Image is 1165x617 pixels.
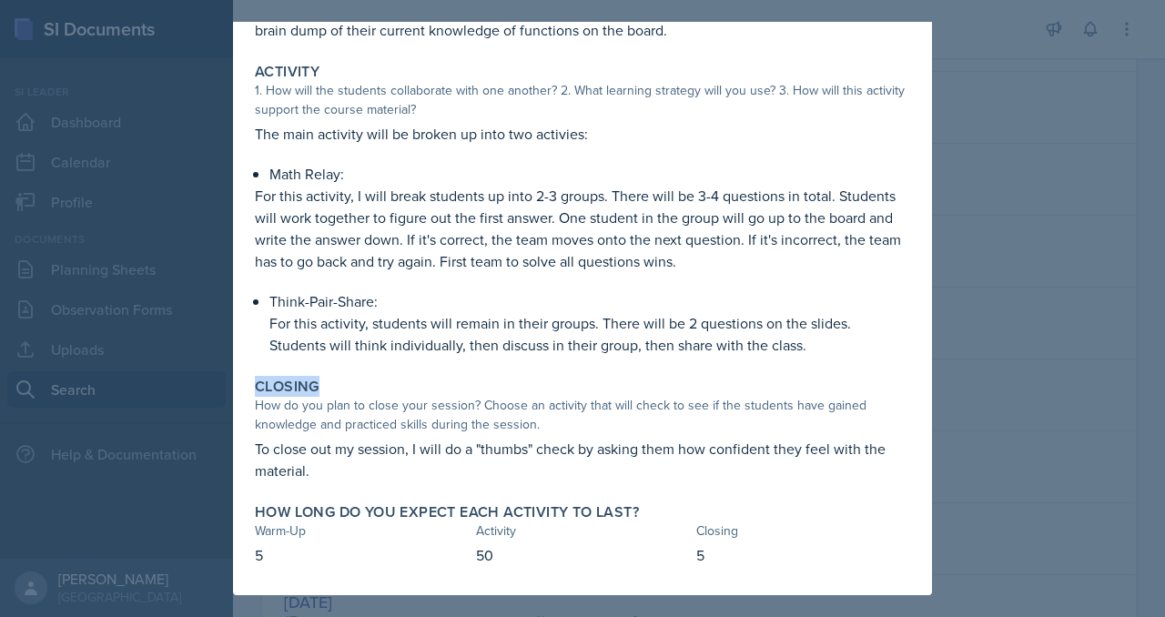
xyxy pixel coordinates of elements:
[255,81,910,119] div: 1. How will the students collaborate with one another? 2. What learning strategy will you use? 3....
[255,123,910,145] p: The main activity will be broken up into two activies:
[255,521,469,541] div: Warm-Up
[476,521,690,541] div: Activity
[255,396,910,434] div: How do you plan to close your session? Choose an activity that will check to see if the students ...
[269,290,910,312] p: Think-Pair-Share:
[696,521,910,541] div: Closing
[255,378,319,396] label: Closing
[255,544,469,566] p: 5
[269,312,910,356] p: For this activity, students will remain in their groups. There will be 2 questions on the slides....
[255,438,910,481] p: To close out my session, I will do a "thumbs" check by asking them how confident they feel with t...
[255,503,639,521] label: How long do you expect each activity to last?
[696,544,910,566] p: 5
[269,163,910,185] p: Math Relay:
[255,63,319,81] label: Activity
[476,544,690,566] p: 50
[255,185,910,272] p: For this activity, I will break students up into 2-3 groups. There will be 3-4 questions in total...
